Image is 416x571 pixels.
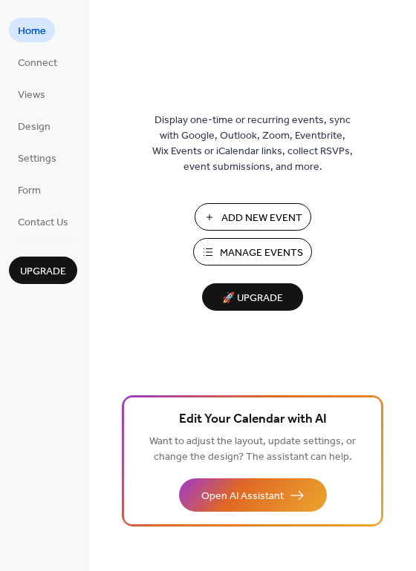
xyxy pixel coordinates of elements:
[18,151,56,167] span: Settings
[9,177,50,202] a: Form
[20,264,66,280] span: Upgrade
[9,257,77,284] button: Upgrade
[193,238,312,265] button: Manage Events
[18,119,51,135] span: Design
[179,478,327,512] button: Open AI Assistant
[202,283,303,311] button: 🚀 Upgrade
[18,183,41,199] span: Form
[195,203,311,231] button: Add New Event
[9,145,65,170] a: Settings
[220,245,303,261] span: Manage Events
[201,489,284,504] span: Open AI Assistant
[18,24,46,39] span: Home
[179,409,327,430] span: Edit Your Calendar with AI
[152,113,353,175] span: Display one-time or recurring events, sync with Google, Outlook, Zoom, Eventbrite, Wix Events or ...
[211,288,294,308] span: 🚀 Upgrade
[18,88,45,103] span: Views
[18,56,57,71] span: Connect
[18,215,68,231] span: Contact Us
[9,209,77,234] a: Contact Us
[9,82,54,106] a: Views
[9,113,59,138] a: Design
[9,18,55,42] a: Home
[9,50,66,74] a: Connect
[221,211,302,226] span: Add New Event
[149,432,356,467] span: Want to adjust the layout, update settings, or change the design? The assistant can help.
